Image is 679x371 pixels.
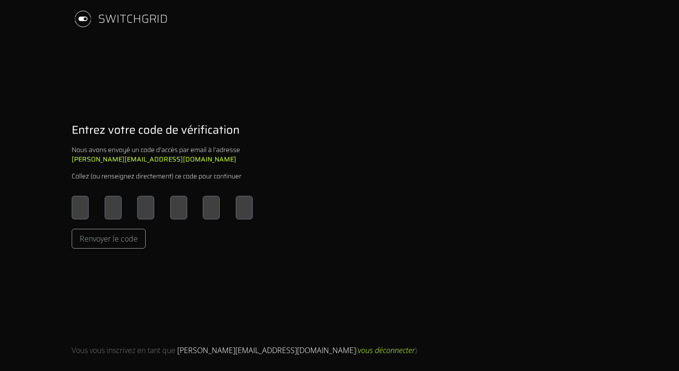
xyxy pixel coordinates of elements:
input: Please enter OTP character 6 [236,196,253,219]
input: Please enter OTP character 5 [203,196,220,219]
span: vous déconnecter [358,345,415,355]
div: SWITCHGRID [98,11,168,26]
input: Please enter OTP character 3 [137,196,154,219]
div: Vous vous inscrivez en tant que ( ) [72,345,417,356]
b: [PERSON_NAME][EMAIL_ADDRESS][DOMAIN_NAME] [72,154,236,164]
span: Renvoyer le code [80,233,138,244]
input: Please enter OTP character 4 [170,196,187,219]
button: Renvoyer le code [72,229,146,249]
span: [PERSON_NAME][EMAIL_ADDRESS][DOMAIN_NAME] [177,345,356,355]
input: Please enter OTP character 1 [72,196,89,219]
input: Please enter OTP character 2 [105,196,122,219]
h1: Entrez votre code de vérification [72,122,240,137]
div: Collez (ou renseignez directement) ce code pour continuer [72,171,241,181]
div: Nous avons envoyé un code d'accès par email à l'adresse [72,145,253,164]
